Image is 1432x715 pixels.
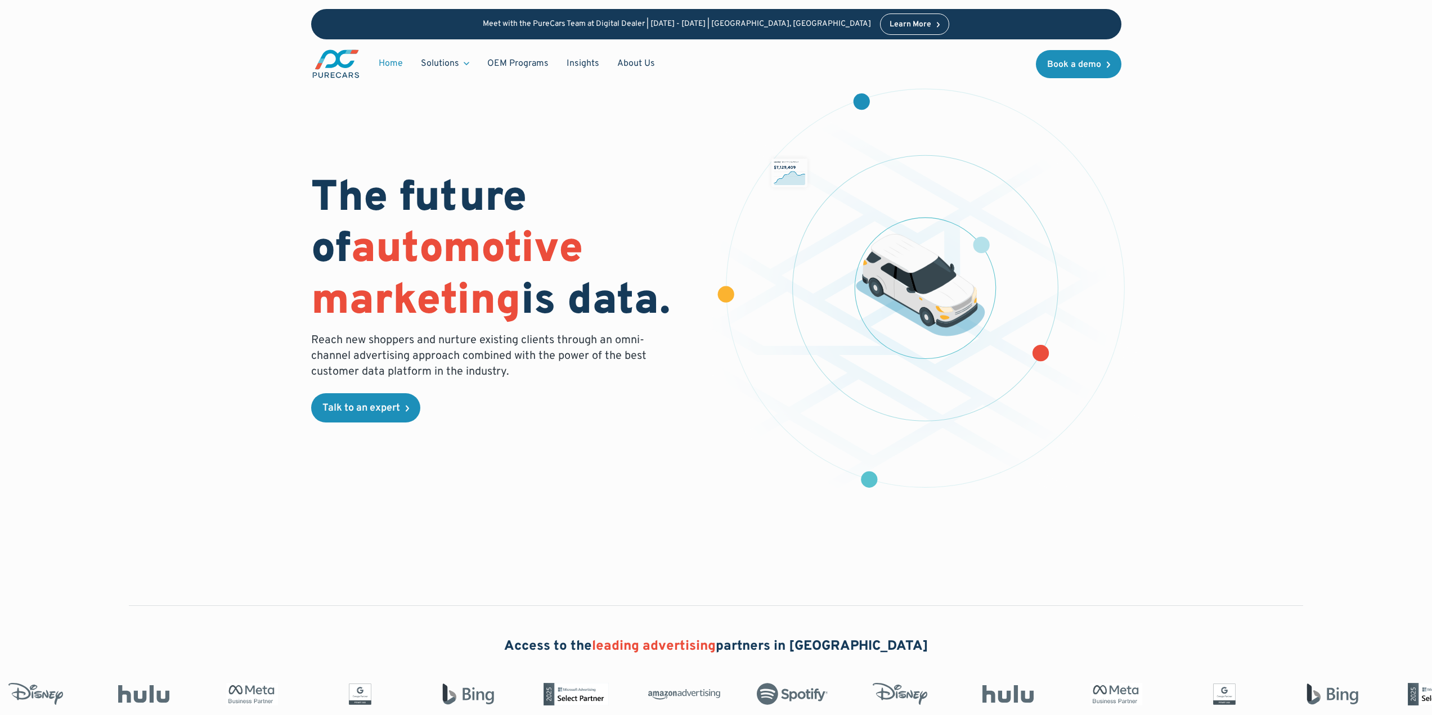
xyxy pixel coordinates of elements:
[537,683,609,705] img: Microsoft Advertising Partner
[880,14,950,35] a: Learn More
[608,53,664,74] a: About Us
[1294,683,1366,705] img: Bing
[753,683,825,705] img: Spotify
[592,638,716,655] span: leading advertising
[421,57,459,70] div: Solutions
[1186,683,1258,705] img: Google Partner
[311,393,420,422] a: Talk to an expert
[105,685,177,703] img: Hulu
[890,21,931,29] div: Learn More
[478,53,558,74] a: OEM Programs
[856,234,985,336] img: illustration of a vehicle
[370,53,412,74] a: Home
[969,685,1042,703] img: Hulu
[311,332,653,380] p: Reach new shoppers and nurture existing clients through an omni-channel advertising approach comb...
[311,48,361,79] a: main
[213,683,285,705] img: Meta Business Partner
[483,20,871,29] p: Meet with the PureCars Team at Digital Dealer | [DATE] - [DATE] | [GEOGRAPHIC_DATA], [GEOGRAPHIC_...
[1047,60,1101,69] div: Book a demo
[322,403,400,413] div: Talk to an expert
[1036,50,1121,78] a: Book a demo
[1078,683,1150,705] img: Meta Business Partner
[645,685,717,703] img: Amazon Advertising
[861,683,933,705] img: Disney
[321,683,393,705] img: Google Partner
[311,174,703,328] h1: The future of is data.
[311,48,361,79] img: purecars logo
[558,53,608,74] a: Insights
[311,223,583,329] span: automotive marketing
[504,637,928,656] h2: Access to the partners in [GEOGRAPHIC_DATA]
[412,53,478,74] div: Solutions
[771,159,807,187] img: chart showing monthly dealership revenue of $7m
[429,683,501,705] img: Bing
